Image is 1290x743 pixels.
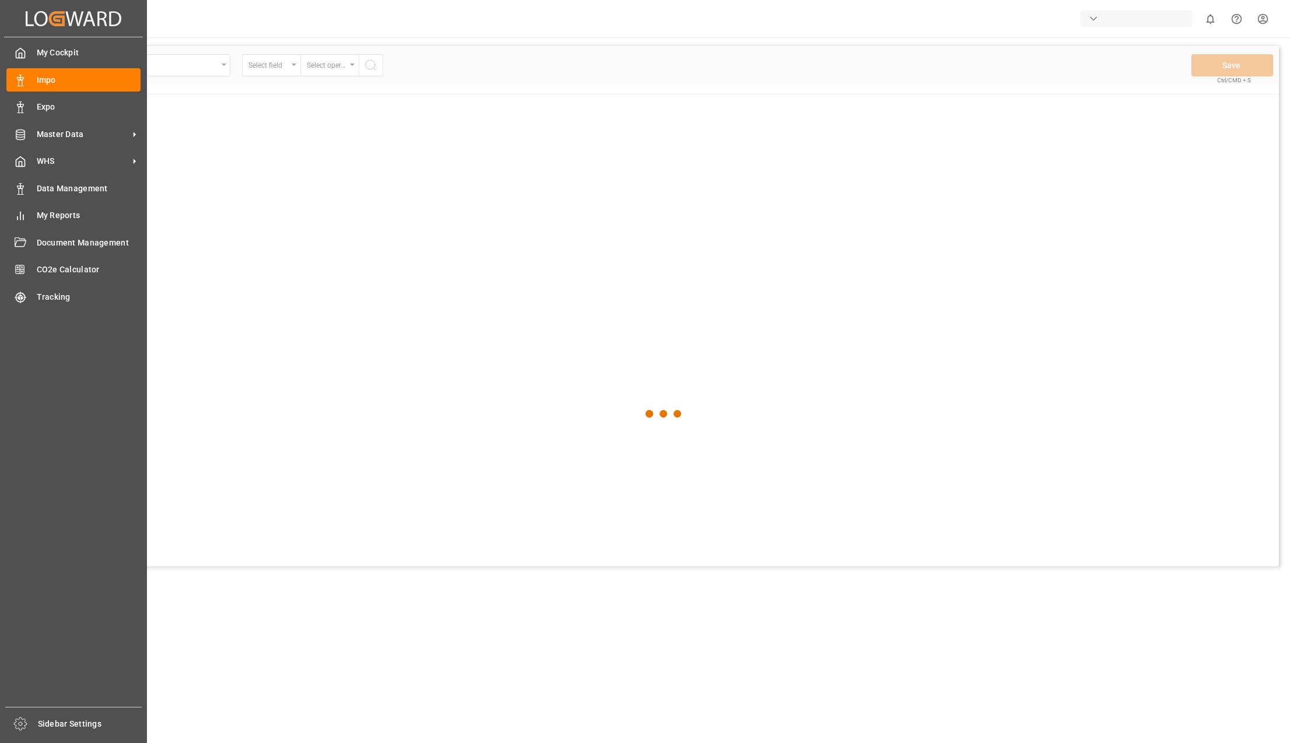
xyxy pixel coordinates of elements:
a: My Cockpit [6,41,141,64]
span: Expo [37,101,141,113]
span: My Cockpit [37,47,141,59]
a: Document Management [6,231,141,254]
span: Tracking [37,291,141,303]
a: Data Management [6,177,141,199]
span: Impo [37,74,141,86]
a: My Reports [6,204,141,227]
span: CO2e Calculator [37,264,141,276]
button: Help Center [1224,6,1250,32]
a: CO2e Calculator [6,258,141,281]
span: Sidebar Settings [38,718,142,730]
a: Expo [6,96,141,118]
a: Tracking [6,285,141,308]
span: WHS [37,155,129,167]
a: Impo [6,68,141,91]
span: Document Management [37,237,141,249]
span: Master Data [37,128,129,141]
button: show 0 new notifications [1197,6,1224,32]
span: My Reports [37,209,141,222]
span: Data Management [37,183,141,195]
